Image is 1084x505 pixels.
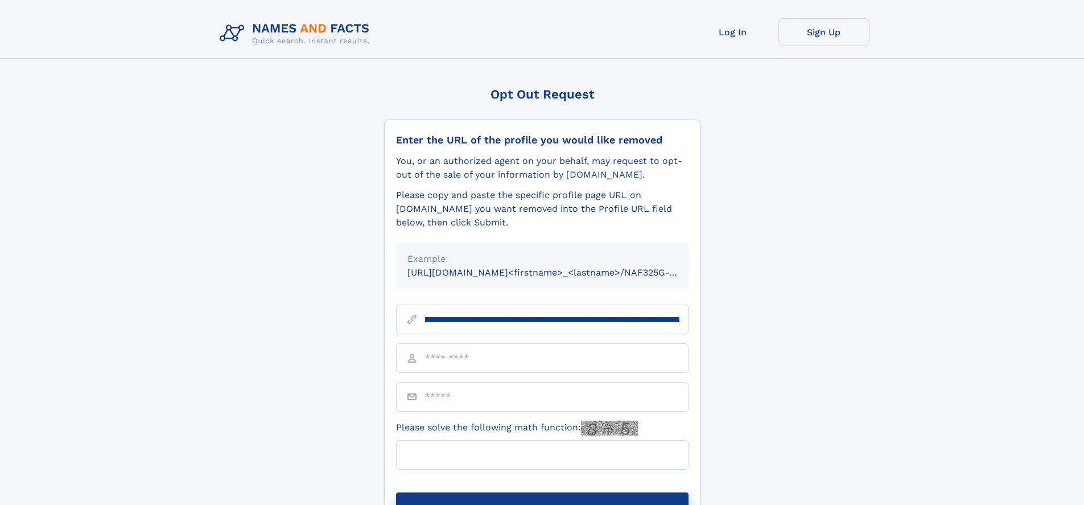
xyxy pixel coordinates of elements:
[384,87,700,101] div: Opt Out Request
[396,421,638,436] label: Please solve the following math function:
[215,18,379,49] img: Logo Names and Facts
[407,267,710,278] small: [URL][DOMAIN_NAME]<firstname>_<lastname>/NAF325G-xxxxxxxx
[396,154,689,182] div: You, or an authorized agent on your behalf, may request to opt-out of the sale of your informatio...
[407,252,677,266] div: Example:
[396,188,689,229] div: Please copy and paste the specific profile page URL on [DOMAIN_NAME] you want removed into the Pr...
[778,18,869,46] a: Sign Up
[687,18,778,46] a: Log In
[396,134,689,146] div: Enter the URL of the profile you would like removed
